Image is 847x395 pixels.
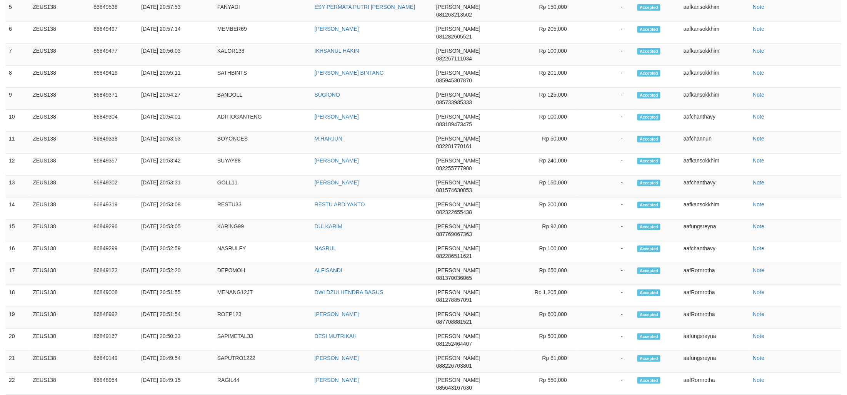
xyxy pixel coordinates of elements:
td: Rp 100,000 [513,44,579,66]
a: Note [753,136,765,142]
span: Accepted [637,158,660,164]
td: - [579,241,634,263]
span: 081282605521 [436,33,472,40]
td: - [579,154,634,176]
td: Rp 61,000 [513,351,579,373]
a: ALFISANDI [315,267,342,273]
td: ZEUS138 [30,44,90,66]
td: [DATE] 20:53:08 [138,197,214,219]
td: [DATE] 20:56:03 [138,44,214,66]
td: Rp 240,000 [513,154,579,176]
span: [PERSON_NAME] [436,201,480,208]
td: ZEUS138 [30,176,90,197]
td: Rp 125,000 [513,88,579,110]
td: 16 [6,241,30,263]
span: Accepted [637,311,660,318]
td: 20 [6,329,30,351]
a: [PERSON_NAME] [315,311,359,317]
a: ESY PERMATA PUTRI [PERSON_NAME] [315,4,415,10]
td: aafRornrotha [680,307,750,329]
td: ZEUS138 [30,132,90,154]
td: Rp 200,000 [513,197,579,219]
td: aafRornrotha [680,263,750,285]
td: NASRULFY [214,241,312,263]
a: SUGIONO [315,92,340,98]
span: [PERSON_NAME] [436,92,480,98]
td: - [579,351,634,373]
td: - [579,110,634,132]
td: Rp 100,000 [513,241,579,263]
td: GOLL11 [214,176,312,197]
span: 085643167630 [436,385,472,391]
a: [PERSON_NAME] [315,157,359,164]
td: aafchanthavy [680,110,750,132]
td: KARING99 [214,219,312,241]
td: ZEUS138 [30,329,90,351]
span: 081278857091 [436,297,472,303]
td: [DATE] 20:55:11 [138,66,214,88]
span: 088226703801 [436,363,472,369]
span: [PERSON_NAME] [436,4,480,10]
span: Accepted [637,224,660,230]
a: Note [753,377,765,383]
span: Accepted [637,70,660,77]
span: Accepted [637,355,660,362]
td: 86849299 [90,241,138,263]
td: - [579,66,634,88]
td: 86848954 [90,373,138,395]
span: [PERSON_NAME] [436,355,480,361]
td: - [579,197,634,219]
td: 86848992 [90,307,138,329]
a: [PERSON_NAME] [315,355,359,361]
td: aafRornrotha [680,285,750,307]
td: 86849416 [90,66,138,88]
td: 86849477 [90,44,138,66]
td: 12 [6,154,30,176]
a: Note [753,201,765,208]
span: [PERSON_NAME] [436,136,480,142]
a: Note [753,48,765,54]
td: aafkansokkhim [680,44,750,66]
span: 082255777988 [436,165,472,171]
span: 081574630853 [436,187,472,193]
td: Rp 150,000 [513,176,579,197]
span: 085733935333 [436,99,472,105]
td: 86849319 [90,197,138,219]
td: aafkansokkhim [680,22,750,44]
span: [PERSON_NAME] [436,157,480,164]
td: Rp 100,000 [513,110,579,132]
a: DESI MUTRIKAH [315,333,357,339]
a: [PERSON_NAME] [315,179,359,186]
td: Rp 550,000 [513,373,579,395]
td: [DATE] 20:53:31 [138,176,214,197]
a: [PERSON_NAME] [315,26,359,32]
td: 7 [6,44,30,66]
td: ZEUS138 [30,285,90,307]
a: Note [753,92,765,98]
span: 082281770161 [436,143,472,149]
a: Note [753,157,765,164]
a: [PERSON_NAME] [315,377,359,383]
td: - [579,176,634,197]
span: [PERSON_NAME] [436,114,480,120]
span: Accepted [637,268,660,274]
span: [PERSON_NAME] [436,223,480,229]
td: 86849304 [90,110,138,132]
span: Accepted [637,377,660,384]
td: - [579,285,634,307]
td: 18 [6,285,30,307]
span: 081263213502 [436,12,472,18]
span: Accepted [637,202,660,208]
td: 17 [6,263,30,285]
td: Rp 1,205,000 [513,285,579,307]
td: 86849149 [90,351,138,373]
td: SAPIMETAL33 [214,329,312,351]
td: 86849167 [90,329,138,351]
a: DWI DZULHENDRA BAGUS [315,289,383,295]
td: [DATE] 20:53:42 [138,154,214,176]
td: [DATE] 20:57:14 [138,22,214,44]
td: MENANG12JT [214,285,312,307]
span: Accepted [637,136,660,142]
td: - [579,373,634,395]
td: 10 [6,110,30,132]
